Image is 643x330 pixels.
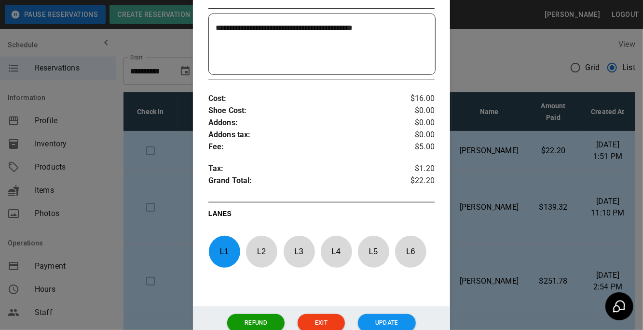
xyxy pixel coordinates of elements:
[246,240,277,263] p: L 2
[397,117,435,129] p: $0.00
[208,141,397,153] p: Fee :
[320,240,352,263] p: L 4
[208,105,397,117] p: Shoe Cost :
[397,163,435,175] p: $1.20
[397,129,435,141] p: $0.00
[395,240,426,263] p: L 6
[208,163,397,175] p: Tax :
[283,240,315,263] p: L 3
[208,129,397,141] p: Addons tax :
[357,240,389,263] p: L 5
[397,175,435,189] p: $22.20
[397,93,435,105] p: $16.00
[397,105,435,117] p: $0.00
[208,93,397,105] p: Cost :
[208,117,397,129] p: Addons :
[397,141,435,153] p: $5.00
[208,240,240,263] p: L 1
[208,209,435,222] p: LANES
[208,175,397,189] p: Grand Total :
